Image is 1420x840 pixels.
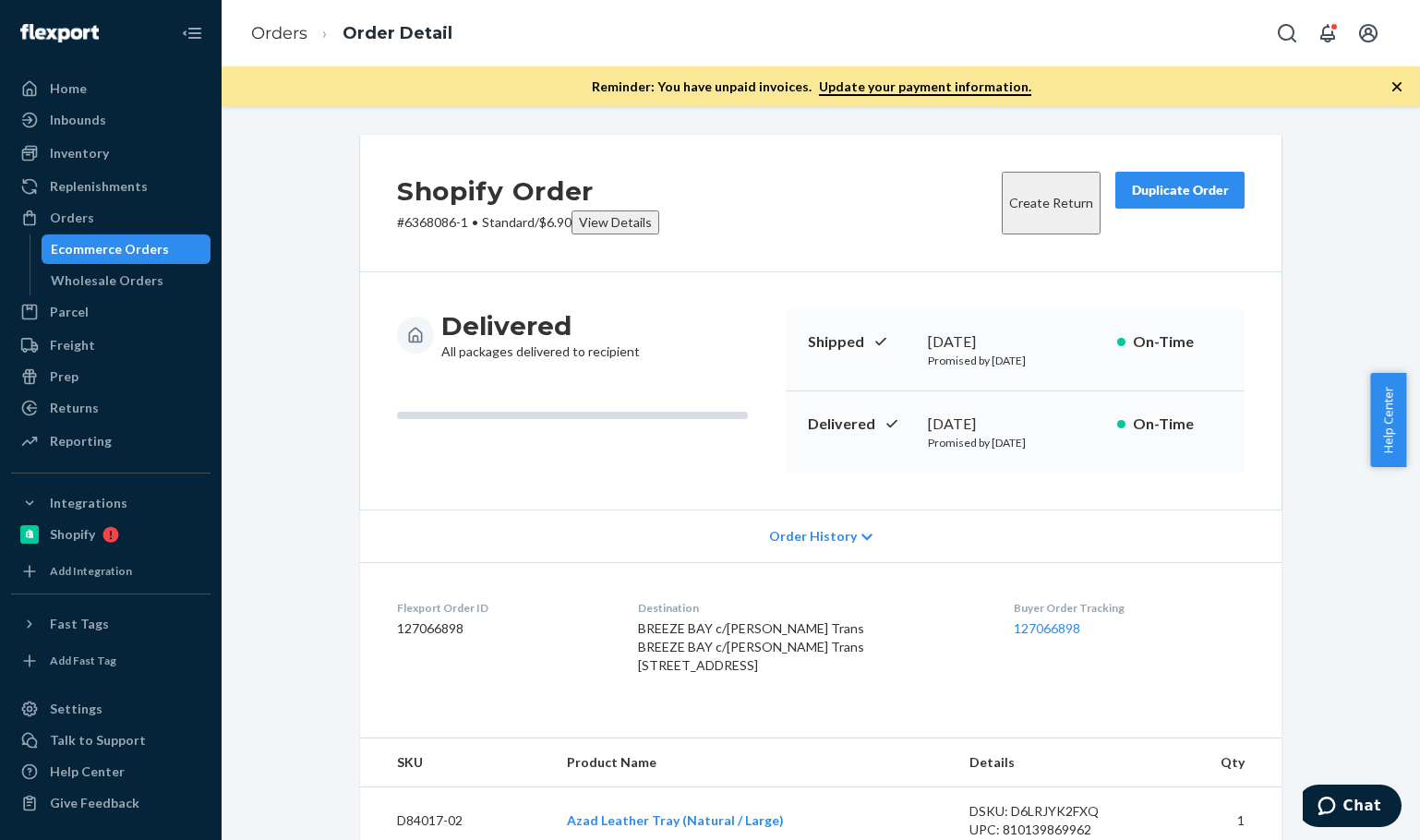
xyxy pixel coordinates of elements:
[50,615,109,633] div: Fast Tags
[236,6,467,61] ol: breadcrumbs
[1131,181,1229,199] div: Duplicate Order
[11,488,211,518] button: Integrations
[42,234,211,264] a: Ecommerce Orders
[11,138,211,168] a: Inventory
[567,812,784,828] a: Azad Leather Tray (Natural / Large)
[50,144,109,162] div: Inventory
[50,653,116,668] div: Add Fast Tag
[11,330,211,360] a: Freight
[50,336,95,354] div: Freight
[11,520,211,549] a: Shopify
[1115,172,1245,209] button: Duplicate Order
[928,331,1102,353] div: [DATE]
[769,527,857,546] span: Order History
[50,303,89,321] div: Parcel
[11,74,211,103] a: Home
[360,738,552,787] th: SKU
[11,726,211,755] button: Talk to Support
[1303,785,1402,831] iframe: Opens a widget where you can chat to one of our agents
[592,78,1031,96] p: Reminder: You have unpaid invoices.
[1014,620,1080,636] a: 127066898
[11,362,211,391] a: Prep
[50,731,146,750] div: Talk to Support
[50,762,125,781] div: Help Center
[1350,15,1387,52] button: Open account menu
[482,214,535,230] span: Standard
[11,172,211,201] a: Replenishments
[397,210,659,234] p: # 6368086-1 / $6.90
[1269,15,1306,52] button: Open Search Box
[579,213,652,232] div: View Details
[397,600,608,616] dt: Flexport Order ID
[969,821,1143,839] div: UPC: 810139869962
[397,172,659,210] h2: Shopify Order
[1002,172,1101,234] button: Create Return
[955,738,1158,787] th: Details
[969,802,1143,821] div: DSKU: D6LRJYK2FXQ
[11,105,211,135] a: Inbounds
[819,78,1031,96] a: Update your payment information.
[50,563,132,579] div: Add Integration
[50,399,99,417] div: Returns
[472,214,478,230] span: •
[50,79,87,98] div: Home
[1133,331,1222,353] p: On-Time
[1158,738,1282,787] th: Qty
[42,266,211,295] a: Wholesale Orders
[51,271,163,290] div: Wholesale Orders
[251,23,307,43] a: Orders
[928,435,1102,450] p: Promised by [DATE]
[638,620,864,673] span: BREEZE BAY c/[PERSON_NAME] Trans BREEZE BAY c/[PERSON_NAME] Trans [STREET_ADDRESS]
[441,309,640,361] div: All packages delivered to recipient
[50,700,102,718] div: Settings
[20,24,99,42] img: Flexport logo
[928,353,1102,368] p: Promised by [DATE]
[50,494,127,512] div: Integrations
[1309,15,1346,52] button: Open notifications
[11,393,211,423] a: Returns
[11,426,211,456] a: Reporting
[50,367,78,386] div: Prep
[441,309,640,342] h3: Delivered
[11,297,211,327] a: Parcel
[1370,373,1406,467] button: Help Center
[174,15,211,52] button: Close Navigation
[572,210,659,234] button: View Details
[928,414,1102,435] div: [DATE]
[808,414,913,435] p: Delivered
[1133,414,1222,435] p: On-Time
[50,209,94,227] div: Orders
[50,432,112,450] div: Reporting
[11,609,211,639] button: Fast Tags
[11,646,211,676] a: Add Fast Tag
[808,331,913,353] p: Shipped
[552,738,956,787] th: Product Name
[11,757,211,786] a: Help Center
[343,23,452,43] a: Order Detail
[51,240,169,258] div: Ecommerce Orders
[638,600,984,616] dt: Destination
[11,557,211,586] a: Add Integration
[11,788,211,818] button: Give Feedback
[50,525,95,544] div: Shopify
[397,619,608,638] dd: 127066898
[11,203,211,233] a: Orders
[50,177,148,196] div: Replenishments
[11,694,211,724] a: Settings
[50,794,139,812] div: Give Feedback
[50,111,106,129] div: Inbounds
[1014,600,1245,616] dt: Buyer Order Tracking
